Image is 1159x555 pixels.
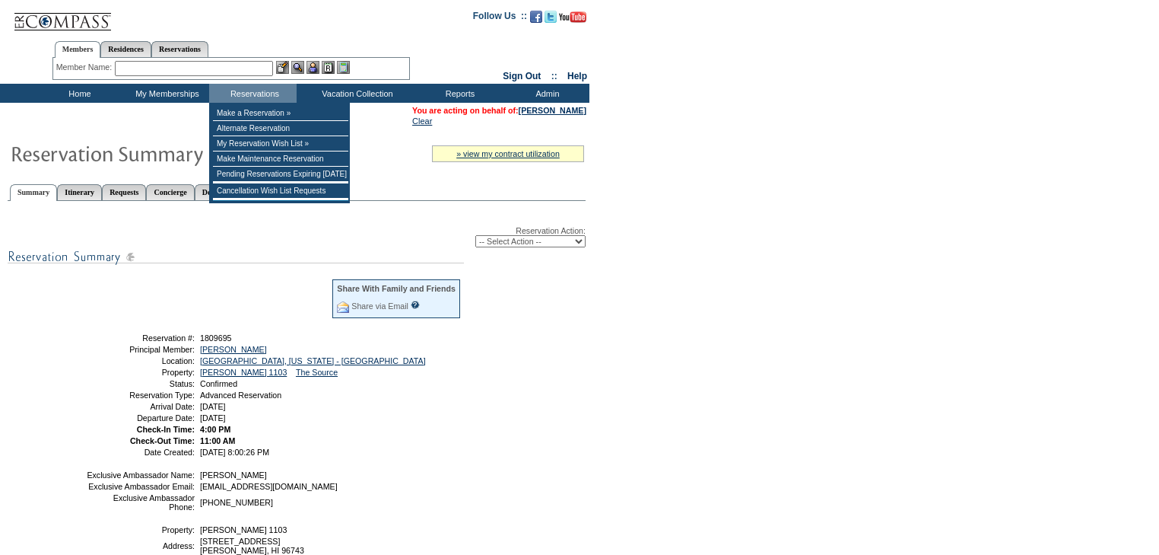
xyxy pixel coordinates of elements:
td: Follow Us :: [473,9,527,27]
td: Arrival Date: [86,402,195,411]
span: 4:00 PM [200,425,230,434]
span: [DATE] [200,413,226,423]
img: Subscribe to our YouTube Channel [559,11,586,23]
td: My Memberships [122,84,209,103]
img: View [291,61,304,74]
a: Summary [10,184,57,201]
td: Departure Date: [86,413,195,423]
a: Itinerary [57,184,102,200]
div: Member Name: [56,61,115,74]
td: Exclusive Ambassador Phone: [86,493,195,512]
span: Advanced Reservation [200,391,281,400]
a: [PERSON_NAME] [200,345,267,354]
td: Home [34,84,122,103]
span: [PHONE_NUMBER] [200,498,273,507]
span: [STREET_ADDRESS] [PERSON_NAME], HI 96743 [200,537,304,555]
a: Requests [102,184,146,200]
a: [PERSON_NAME] [519,106,586,115]
td: Exclusive Ambassador Name: [86,470,195,480]
a: Subscribe to our YouTube Channel [559,15,586,24]
a: [PERSON_NAME] 1103 [200,368,287,377]
span: 11:00 AM [200,436,235,445]
a: [GEOGRAPHIC_DATA], [US_STATE] - [GEOGRAPHIC_DATA] [200,356,426,365]
span: [DATE] 8:00:26 PM [200,448,269,457]
div: Share With Family and Friends [337,284,456,293]
td: Make Maintenance Reservation [213,152,348,167]
a: Help [567,71,587,81]
td: Reservation Type: [86,391,195,400]
a: Follow us on Twitter [545,15,557,24]
span: 1809695 [200,333,232,343]
span: [DATE] [200,402,226,411]
a: Members [55,41,101,58]
img: b_calculator.gif [337,61,350,74]
span: Confirmed [200,379,237,388]
img: Reservations [322,61,335,74]
td: Make a Reservation » [213,106,348,121]
span: [EMAIL_ADDRESS][DOMAIN_NAME] [200,482,338,491]
a: Residences [100,41,151,57]
a: » view my contract utilization [456,149,560,158]
td: Cancellation Wish List Requests [213,183,348,199]
img: b_edit.gif [276,61,289,74]
img: Follow us on Twitter [545,11,557,23]
span: You are acting on behalf of: [412,106,586,115]
img: subTtlResSummary.gif [8,247,464,266]
td: Vacation Collection [297,84,414,103]
span: [PERSON_NAME] [200,470,267,480]
td: Principal Member: [86,345,195,354]
a: Share via Email [351,301,408,311]
img: Become our fan on Facebook [530,11,542,23]
td: Reservations [209,84,297,103]
td: Date Created: [86,448,195,457]
td: Reports [414,84,502,103]
td: Property: [86,368,195,377]
a: Concierge [146,184,194,200]
td: Address: [86,537,195,555]
div: Reservation Action: [8,226,586,247]
td: Reservation #: [86,333,195,343]
td: Status: [86,379,195,388]
td: Alternate Reservation [213,121,348,136]
td: Location: [86,356,195,365]
a: Reservations [151,41,208,57]
img: Impersonate [306,61,319,74]
strong: Check-In Time: [137,425,195,434]
img: Reservaton Summary [10,138,314,168]
td: Pending Reservations Expiring [DATE] [213,167,348,182]
input: What is this? [411,301,420,309]
a: Clear [412,116,432,126]
span: :: [551,71,557,81]
td: Admin [502,84,589,103]
td: Exclusive Ambassador Email: [86,482,195,491]
span: [PERSON_NAME] 1103 [200,525,287,534]
a: Sign Out [503,71,541,81]
td: Property: [86,525,195,534]
a: Become our fan on Facebook [530,15,542,24]
a: Detail [195,184,230,200]
a: The Source [296,368,338,377]
td: My Reservation Wish List » [213,136,348,152]
strong: Check-Out Time: [130,436,195,445]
